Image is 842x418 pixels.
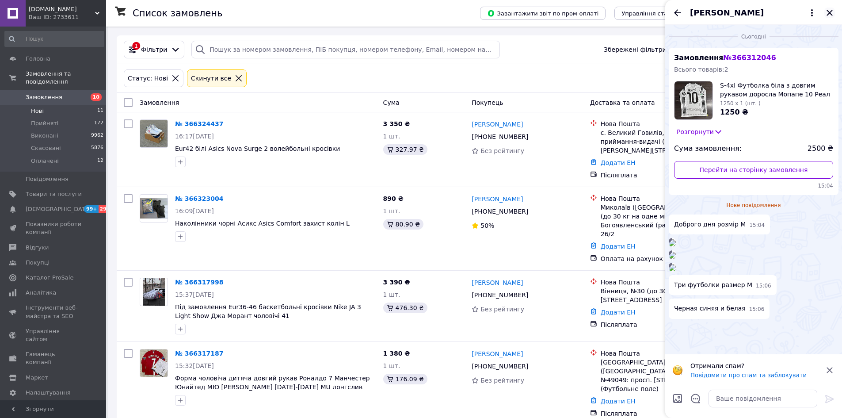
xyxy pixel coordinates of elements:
span: Черная синяя и белая [674,304,746,313]
span: Каталог ProSale [26,274,73,282]
img: Фото товару [143,278,165,306]
a: Під замовлення Eur36-46 баскетбольні кросівки Nike JA 3 Light Show Джа Морант чоловічі 41 [175,303,361,319]
span: 1 шт. [383,207,400,215]
a: Фото товару [140,119,168,148]
input: Пошук за номером замовлення, ПІБ покупця, номером телефону, Email, номером накладної [191,41,499,58]
span: 10 [91,93,102,101]
a: Додати ЕН [601,159,636,166]
span: Без рейтингу [480,147,524,154]
span: Налаштування [26,389,71,397]
span: Наколінники чорні Асикс Asics Comfort захист колін L [175,220,350,227]
span: 15:06 12.10.2025 [749,306,765,313]
span: 15:32[DATE] [175,362,214,369]
div: Післяплата [601,320,725,329]
div: 176.09 ₴ [383,374,427,384]
a: Фото товару [140,194,168,222]
span: Управління статусами [621,10,689,17]
span: Нове повідомлення [723,202,785,209]
h1: Список замовлень [133,8,222,19]
span: Сьогодні [738,33,770,41]
span: Доброго дня розмір М [674,220,746,229]
div: Нова Пошта [601,349,725,358]
span: 29 [99,205,109,213]
span: Товари та послуги [26,190,82,198]
span: 11 [97,107,103,115]
span: Доставка та оплата [590,99,655,106]
span: S-4xl Футболка біла з довгим рукавом доросла Мопапе 10 Реал Мадрид [DATE]-[DATE] Mbappe Real Madr... [720,81,833,99]
span: Завантажити звіт по пром-оплаті [487,9,598,17]
span: 99+ [84,205,99,213]
a: № 366317187 [175,350,223,357]
a: № 366323004 [175,195,223,202]
span: 15:04 12.10.2025 [749,222,765,229]
button: Закрити [824,8,835,18]
div: Вінниця, №30 (до 30 кг): просп. [STREET_ADDRESS] [601,287,725,304]
img: fb449bb9-2966-4f86-9c32-3c34d497b7ff_w500_h500 [669,252,676,259]
div: 476.30 ₴ [383,303,427,313]
a: Форма чоловіча дитяча довгий рукав Роналдо 7 Манчестер Юнайтед МЮ [PERSON_NAME] [DATE]-[DATE] MU ... [175,375,370,391]
span: [PHONE_NUMBER] [472,133,528,140]
a: [PERSON_NAME] [472,349,523,358]
span: Гаманець компанії [26,350,82,366]
a: Фото товару [140,278,168,306]
span: Cума [383,99,400,106]
span: Покупець [472,99,503,106]
span: [PHONE_NUMBER] [472,208,528,215]
img: :face_with_monocle: [672,365,683,376]
span: 5876 [91,144,103,152]
span: Замовлення [26,93,62,101]
span: Три футболки размер М [674,280,752,290]
div: Нова Пошта [601,278,725,287]
span: 1250 ₴ [720,108,748,116]
span: Нові [31,107,44,115]
span: [DEMOGRAPHIC_DATA] [26,205,91,213]
span: 15:06 12.10.2025 [756,282,771,290]
span: Замовлення та повідомлення [26,70,106,86]
span: Прийняті [31,119,58,127]
span: 12 [97,157,103,165]
div: 80.90 ₴ [383,219,423,230]
a: [PERSON_NAME] [472,120,523,129]
div: Cкинути все [189,73,233,83]
span: 1 шт. [383,291,400,298]
span: 16:09[DATE] [175,207,214,215]
a: Eur42 білі Asics Nova Surge 2 волейбольні кросівки [175,145,340,152]
span: Головна [26,55,50,63]
a: Перейти на сторінку замовлення [674,161,833,179]
span: Всього товарів: 2 [674,66,728,73]
span: Оплачені [31,157,59,165]
div: Нова Пошта [601,119,725,128]
a: [PERSON_NAME] [472,195,523,203]
span: Замовлення [674,54,776,62]
img: Фото товару [140,349,168,377]
div: Статус: Нові [126,73,170,83]
span: 50% [480,222,494,229]
span: Без рейтингу [480,306,524,313]
div: Нова Пошта [601,194,725,203]
div: с. Великий Говилів, Пункт приймання-видачі (до 30 кг): вул. [PERSON_NAME][STREET_ADDRESS] [601,128,725,155]
p: Отримали спам? [690,361,819,370]
span: [PHONE_NUMBER] [472,291,528,299]
span: www.sport888.in.ua [29,5,95,13]
span: 15:37[DATE] [175,291,214,298]
span: № 366312046 [723,54,776,62]
span: Показники роботи компанії [26,220,82,236]
button: Повідомити про спам та заблокувати [690,372,807,379]
span: Фільтри [141,45,167,54]
span: Збережені фільтри: [604,45,668,54]
span: 3 350 ₴ [383,120,410,127]
span: 3 390 ₴ [383,279,410,286]
a: Додати ЕН [601,243,636,250]
span: Аналітика [26,289,56,297]
a: № 366317998 [175,279,223,286]
div: Післяплата [601,171,725,180]
span: Замовлення [140,99,179,106]
span: 890 ₴ [383,195,404,202]
span: Повідомлення [26,175,69,183]
button: Управління статусами [614,7,696,20]
span: 16:17[DATE] [175,133,214,140]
